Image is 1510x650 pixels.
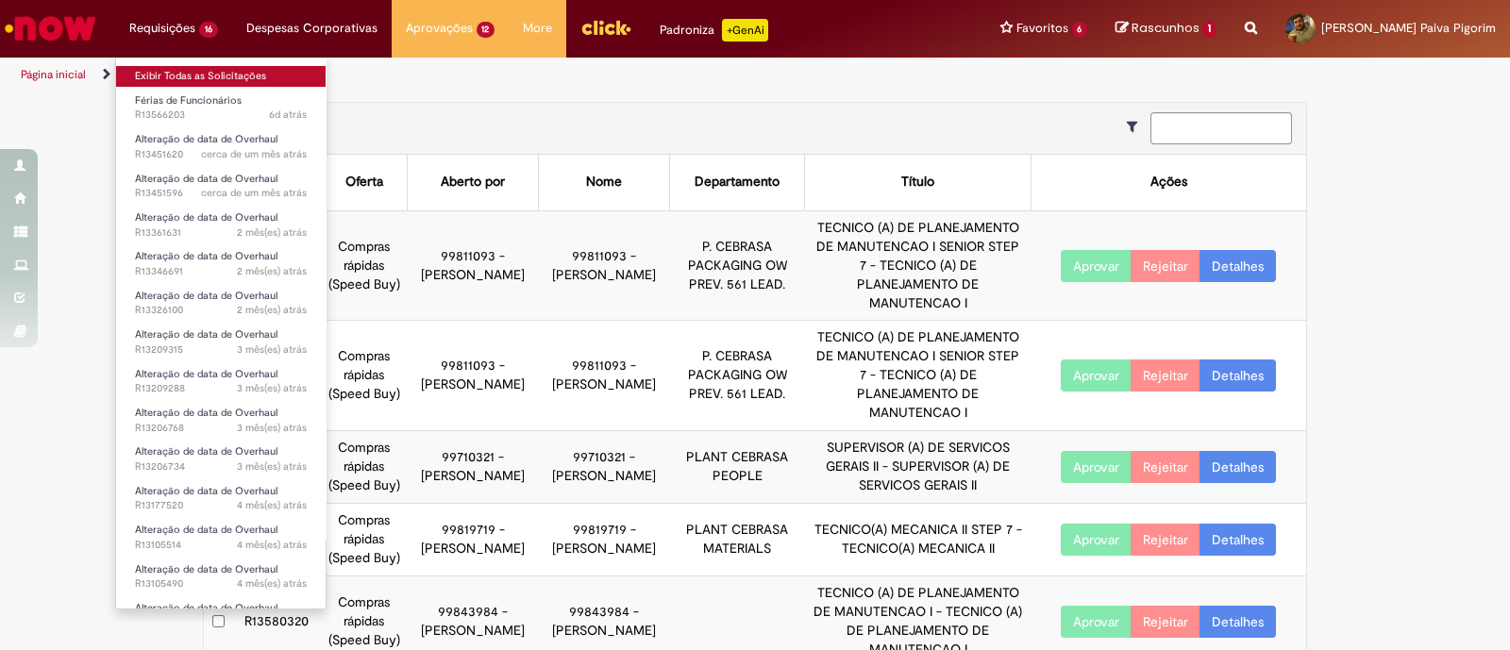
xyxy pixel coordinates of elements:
div: Padroniza [660,19,768,42]
button: Aprovar [1061,524,1132,556]
span: 6 [1072,22,1088,38]
a: Aberto R13177520 : Alteração de data de Overhaul [116,481,326,516]
td: 99811093 - [PERSON_NAME] [408,210,539,321]
ul: Requisições [115,57,327,609]
a: Aberto R13566203 : Férias de Funcionários [116,91,326,125]
span: Alteração de data de Overhaul [135,484,277,498]
div: Nome [586,173,622,192]
span: 12 [477,22,495,38]
a: Detalhes [1200,524,1276,556]
span: R13209315 [135,342,307,358]
span: 2 mês(es) atrás [237,225,307,240]
span: Despesas Corporativas [246,19,377,38]
span: Alteração de data de Overhaul [135,249,277,263]
span: R13361631 [135,225,307,241]
span: Favoritos [1016,19,1068,38]
td: SUPERVISOR (A) DE SERVICOS GERAIS II - SUPERVISOR (A) DE SERVICOS GERAIS II [805,431,1031,504]
span: R13346691 [135,264,307,279]
span: cerca de um mês atrás [201,186,307,200]
td: 99819719 - [PERSON_NAME] [408,504,539,576]
span: R13451596 [135,186,307,201]
span: R13206734 [135,459,307,475]
time: 26/07/2025 14:37:23 [237,303,307,317]
a: Aberto R13209288 : Alteração de data de Overhaul [116,364,326,399]
span: Alteração de data de Overhaul [135,523,277,537]
span: R13105514 [135,538,307,553]
span: Requisições [129,19,195,38]
span: 4 mês(es) atrás [237,576,307,591]
td: Compras rápidas (Speed Buy) [321,321,408,431]
div: Departamento [695,173,780,192]
a: Detalhes [1200,451,1276,483]
span: Rascunhos [1132,19,1200,37]
time: 27/08/2025 10:47:00 [201,147,307,161]
a: Aberto R13451596 : Alteração de data de Overhaul [116,169,326,204]
td: 99710321 - [PERSON_NAME] [539,431,670,504]
span: 16 [199,22,218,38]
span: R13326100 [135,303,307,318]
ul: Trilhas de página [14,58,993,92]
time: 13/06/2025 12:24:13 [237,498,307,512]
td: 99819719 - [PERSON_NAME] [539,504,670,576]
span: Alteração de data de Overhaul [135,601,277,615]
span: Alteração de data de Overhaul [135,172,277,186]
time: 24/06/2025 10:14:46 [237,381,307,395]
img: click_logo_yellow_360x200.png [580,13,631,42]
a: Aberto R13209315 : Alteração de data de Overhaul [116,325,326,359]
time: 28/05/2025 14:07:31 [237,538,307,552]
img: ServiceNow [2,9,99,47]
span: Alteração de data de Overhaul [135,562,277,576]
a: Detalhes [1200,606,1276,638]
a: Exibir Todas as Solicitações [116,66,326,87]
a: Rascunhos [1116,20,1216,38]
time: 24/06/2025 10:18:24 [237,342,307,357]
span: More [523,19,552,38]
td: 99811093 - [PERSON_NAME] [539,321,670,431]
span: Alteração de data de Overhaul [135,367,277,381]
span: Alteração de data de Overhaul [135,210,277,225]
a: Aberto R13105490 : Alteração de data de Overhaul [116,559,326,594]
button: Aprovar [1061,606,1132,638]
span: Alteração de data de Overhaul [135,444,277,458]
button: Rejeitar [1131,524,1200,556]
span: R13177520 [135,498,307,513]
button: Rejeitar [1131,250,1200,282]
span: cerca de um mês atrás [201,147,307,161]
a: Aberto R13361631 : Alteração de data de Overhaul [116,208,326,242]
td: P. CEBRASA PACKAGING OW PREV. 561 LEAD. [670,321,805,431]
span: 2 mês(es) atrás [237,303,307,317]
time: 28/05/2025 14:03:20 [237,576,307,591]
span: 3 mês(es) atrás [237,459,307,474]
span: Aprovações [406,19,473,38]
td: 99710321 - [PERSON_NAME] [408,431,539,504]
a: Aberto R13326100 : Alteração de data de Overhaul [116,286,326,321]
span: R13451620 [135,147,307,162]
td: 99811093 - [PERSON_NAME] [539,210,670,321]
div: Aberto por [441,173,505,192]
span: R13566203 [135,108,307,123]
div: Ações [1150,173,1187,192]
button: Rejeitar [1131,606,1200,638]
time: 27/08/2025 10:44:15 [201,186,307,200]
td: Compras rápidas (Speed Buy) [321,504,408,576]
a: Aberto R13451620 : Alteração de data de Overhaul [116,129,326,164]
span: Alteração de data de Overhaul [135,327,277,342]
button: Aprovar [1061,451,1132,483]
button: Aprovar [1061,250,1132,282]
div: Oferta [345,173,383,192]
span: [PERSON_NAME] Paiva Pigorim [1321,20,1496,36]
span: 4 mês(es) atrás [237,498,307,512]
td: 99811093 - [PERSON_NAME] [408,321,539,431]
button: Rejeitar [1131,451,1200,483]
a: Aberto R13077239 : Alteração de data de Overhaul [116,598,326,633]
span: R13105490 [135,576,307,592]
span: Alteração de data de Overhaul [135,289,277,303]
a: Aberto R13206768 : Alteração de data de Overhaul [116,403,326,438]
span: Alteração de data de Overhaul [135,132,277,146]
time: 23/06/2025 14:12:48 [237,421,307,435]
button: Aprovar [1061,359,1132,392]
time: 25/09/2025 11:38:53 [269,108,307,122]
span: 3 mês(es) atrás [237,342,307,357]
span: R13206768 [135,421,307,436]
td: PLANT CEBRASA MATERIALS [670,504,805,576]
